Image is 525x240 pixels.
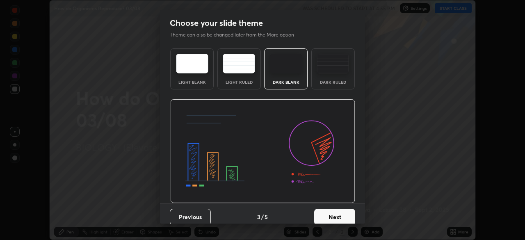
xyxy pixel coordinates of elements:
img: darkTheme.f0cc69e5.svg [270,54,302,73]
p: Theme can also be changed later from the More option [170,31,303,39]
h4: 5 [265,213,268,221]
h4: / [261,213,264,221]
div: Dark Ruled [317,80,349,84]
img: darkRuledTheme.de295e13.svg [317,54,349,73]
button: Next [314,209,355,225]
h4: 3 [257,213,260,221]
img: lightRuledTheme.5fabf969.svg [223,54,255,73]
img: darkThemeBanner.d06ce4a2.svg [170,99,355,203]
div: Dark Blank [269,80,302,84]
button: Previous [170,209,211,225]
div: Light Blank [176,80,208,84]
div: Light Ruled [223,80,256,84]
h2: Choose your slide theme [170,18,263,28]
img: lightTheme.e5ed3b09.svg [176,54,208,73]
